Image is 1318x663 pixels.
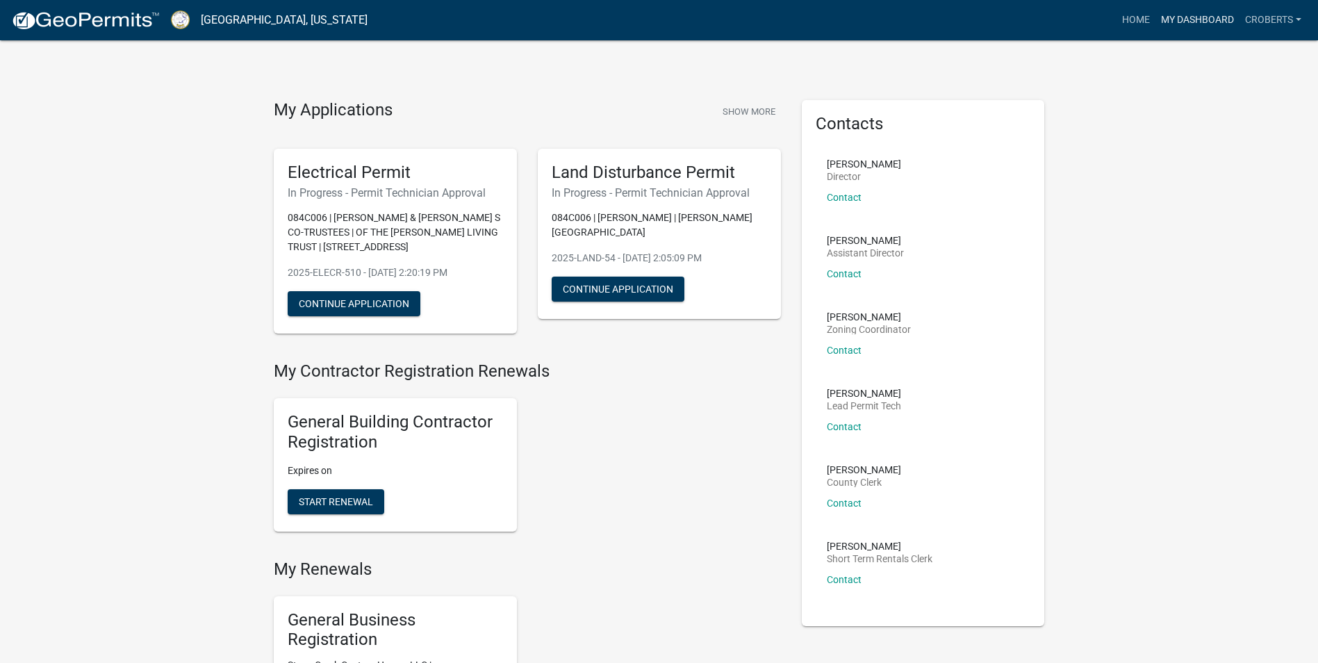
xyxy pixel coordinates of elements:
[288,265,503,280] p: 2025-ELECR-510 - [DATE] 2:20:19 PM
[1155,7,1239,33] a: My Dashboard
[288,464,503,478] p: Expires on
[827,345,862,356] a: Contact
[717,100,781,123] button: Show More
[827,325,911,334] p: Zoning Coordinator
[1239,7,1307,33] a: croberts
[827,248,904,258] p: Assistant Director
[827,172,901,181] p: Director
[552,163,767,183] h5: Land Disturbance Permit
[288,610,503,650] h5: General Business Registration
[827,401,901,411] p: Lead Permit Tech
[274,559,781,580] h4: My Renewals
[827,421,862,432] a: Contact
[827,477,901,487] p: County Clerk
[552,211,767,240] p: 084C006 | [PERSON_NAME] | [PERSON_NAME][GEOGRAPHIC_DATA]
[827,388,901,398] p: [PERSON_NAME]
[274,361,781,542] wm-registration-list-section: My Contractor Registration Renewals
[274,100,393,121] h4: My Applications
[827,541,932,551] p: [PERSON_NAME]
[201,8,368,32] a: [GEOGRAPHIC_DATA], [US_STATE]
[274,361,781,382] h4: My Contractor Registration Renewals
[552,277,684,302] button: Continue Application
[299,496,373,507] span: Start Renewal
[827,268,862,279] a: Contact
[288,412,503,452] h5: General Building Contractor Registration
[827,236,904,245] p: [PERSON_NAME]
[288,211,503,254] p: 084C006 | [PERSON_NAME] & [PERSON_NAME] S CO-TRUSTEES | OF THE [PERSON_NAME] LIVING TRUST | [STRE...
[552,186,767,199] h6: In Progress - Permit Technician Approval
[171,10,190,29] img: Putnam County, Georgia
[827,498,862,509] a: Contact
[816,114,1031,134] h5: Contacts
[827,312,911,322] p: [PERSON_NAME]
[827,554,932,564] p: Short Term Rentals Clerk
[1117,7,1155,33] a: Home
[288,186,503,199] h6: In Progress - Permit Technician Approval
[827,465,901,475] p: [PERSON_NAME]
[552,251,767,265] p: 2025-LAND-54 - [DATE] 2:05:09 PM
[288,291,420,316] button: Continue Application
[288,489,384,514] button: Start Renewal
[827,159,901,169] p: [PERSON_NAME]
[288,163,503,183] h5: Electrical Permit
[827,574,862,585] a: Contact
[827,192,862,203] a: Contact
